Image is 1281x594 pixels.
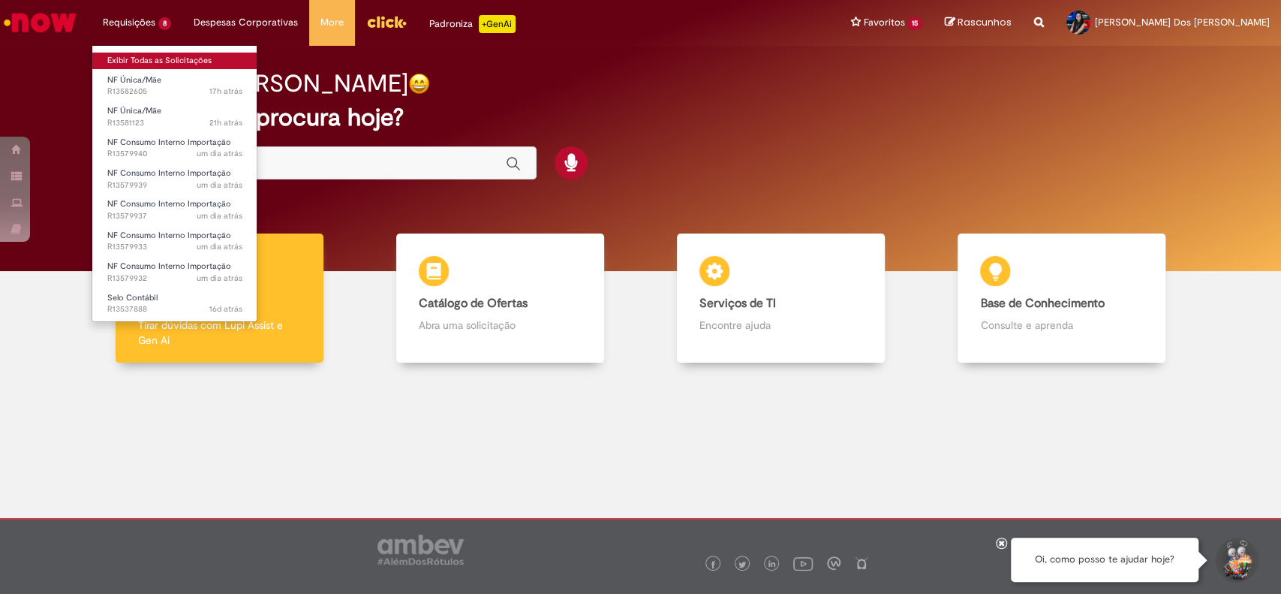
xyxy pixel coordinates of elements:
[107,210,242,222] span: R13579937
[408,73,430,95] img: happy-face.png
[419,318,582,333] p: Abra uma solicitação
[197,210,242,222] span: um dia atrás
[429,15,516,33] div: Padroniza
[197,210,242,222] time: 30/09/2025 09:06:27
[738,561,746,568] img: logo_footer_twitter.png
[107,86,242,98] span: R13582605
[768,560,776,569] img: logo_footer_linkedin.png
[209,86,242,97] span: 17h atrás
[107,292,158,303] span: Selo Contábil
[209,117,242,128] time: 30/09/2025 12:00:06
[197,241,242,252] span: um dia atrás
[980,296,1104,311] b: Base de Conhecimento
[209,86,242,97] time: 30/09/2025 16:02:55
[1095,16,1270,29] span: [PERSON_NAME] Dos [PERSON_NAME]
[92,258,257,286] a: Aberto R13579932 : NF Consumo Interno Importação
[197,273,242,284] time: 30/09/2025 09:06:13
[92,290,257,318] a: Aberto R13537888 : Selo Contábil
[103,15,155,30] span: Requisições
[641,234,922,363] a: Serviços de TI Encontre ajuda
[907,17,922,30] span: 15
[107,230,231,241] span: NF Consumo Interno Importação
[107,105,161,116] span: NF Única/Mãe
[92,45,257,322] ul: Requisições
[92,228,257,255] a: Aberto R13579933 : NF Consumo Interno Importação
[945,16,1012,30] a: Rascunhos
[107,241,242,253] span: R13579933
[107,303,242,315] span: R13537888
[1011,538,1198,582] div: Oi, como posso te ajudar hoje?
[709,561,717,568] img: logo_footer_facebook.png
[92,196,257,224] a: Aberto R13579937 : NF Consumo Interno Importação
[194,15,298,30] span: Despesas Corporativas
[699,318,862,333] p: Encontre ajuda
[793,553,813,573] img: logo_footer_youtube.png
[107,74,161,86] span: NF Única/Mãe
[980,318,1143,333] p: Consulte e aprenda
[209,117,242,128] span: 21h atrás
[107,137,231,148] span: NF Consumo Interno Importação
[197,273,242,284] span: um dia atrás
[138,318,301,348] p: Tirar dúvidas com Lupi Assist e Gen Ai
[197,148,242,159] span: um dia atrás
[121,71,408,97] h2: Bom dia, [PERSON_NAME]
[479,15,516,33] p: +GenAi
[922,234,1202,363] a: Base de Conhecimento Consulte e aprenda
[92,72,257,100] a: Aberto R13582605 : NF Única/Mãe
[320,15,344,30] span: More
[419,296,528,311] b: Catálogo de Ofertas
[92,53,257,69] a: Exibir Todas as Solicitações
[107,261,231,272] span: NF Consumo Interno Importação
[158,17,171,30] span: 8
[359,234,640,363] a: Catálogo de Ofertas Abra uma solicitação
[121,104,1160,131] h2: O que você procura hoje?
[1213,538,1258,583] button: Iniciar Conversa de Suporte
[699,296,776,311] b: Serviços de TI
[209,303,242,315] span: 16d atrás
[197,241,242,252] time: 30/09/2025 09:06:22
[107,148,242,160] span: R13579940
[209,303,242,315] time: 16/09/2025 07:17:12
[197,179,242,191] time: 30/09/2025 09:06:34
[107,273,242,285] span: R13579932
[2,8,79,38] img: ServiceNow
[92,134,257,162] a: Aberto R13579940 : NF Consumo Interno Importação
[197,148,242,159] time: 30/09/2025 09:06:42
[92,103,257,131] a: Aberto R13581123 : NF Única/Mãe
[377,535,464,565] img: logo_footer_ambev_rotulo_gray.png
[958,15,1012,29] span: Rascunhos
[827,556,840,570] img: logo_footer_workplace.png
[107,167,231,179] span: NF Consumo Interno Importação
[197,179,242,191] span: um dia atrás
[107,198,231,210] span: NF Consumo Interno Importação
[79,234,359,363] a: Tirar dúvidas Tirar dúvidas com Lupi Assist e Gen Ai
[92,165,257,193] a: Aberto R13579939 : NF Consumo Interno Importação
[107,179,242,191] span: R13579939
[863,15,904,30] span: Favoritos
[366,11,407,33] img: click_logo_yellow_360x200.png
[855,556,868,570] img: logo_footer_naosei.png
[107,117,242,129] span: R13581123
